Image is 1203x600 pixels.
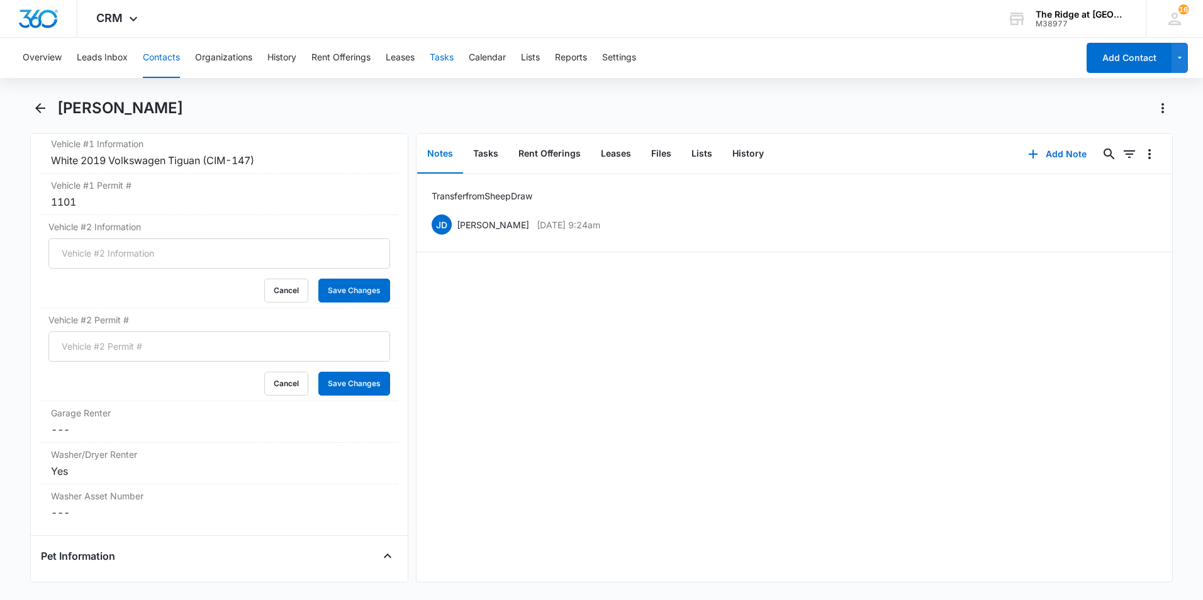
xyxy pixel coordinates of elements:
p: Transfer from Sheep Draw [432,189,532,203]
button: Leases [386,38,415,78]
label: Garage Renter [51,406,388,419]
div: notifications count [1178,4,1189,14]
button: History [722,135,774,174]
button: Save Changes [318,372,390,396]
button: Settings [602,38,636,78]
h1: [PERSON_NAME] [57,99,183,118]
button: Files [641,135,681,174]
button: Tasks [463,135,508,174]
span: 16 [1178,4,1189,14]
button: Lists [681,135,722,174]
input: Vehicle #2 Information [48,238,390,269]
label: Vehicle #2 Information [48,220,390,233]
div: Vehicle #1 Permit #1101 [41,174,398,215]
button: History [267,38,296,78]
button: Cancel [264,372,308,396]
input: Vehicle #2 Permit # [48,331,390,362]
label: Vehicle #1 Permit # [51,179,388,192]
button: Calendar [469,38,506,78]
button: Organizations [195,38,252,78]
p: [PERSON_NAME] [457,218,529,231]
div: Washer Asset Number--- [41,484,398,525]
div: Vehicle #1 InformationWhite 2019 Volkswagen Tiguan (CIM-147) [41,132,398,174]
div: 1101 [51,194,388,209]
label: Washer/Dryer Renter [51,448,388,461]
h4: Pet Information [41,548,115,564]
button: Close [378,546,398,566]
button: Add Note [1016,139,1099,169]
div: Washer/Dryer RenterYes [41,443,398,484]
p: [DATE] 9:24am [537,218,600,231]
div: account id [1036,19,1127,28]
button: Actions [1153,98,1173,118]
div: Garage Renter--- [41,401,398,443]
button: Add Contact [1087,43,1172,73]
button: Search... [1099,144,1119,164]
button: Overview [23,38,62,78]
label: Vehicle #1 Information [51,137,388,150]
button: Filters [1119,144,1139,164]
button: Leases [591,135,641,174]
button: Overflow Menu [1139,144,1160,164]
label: Washer Asset Number [51,489,388,503]
button: Reports [555,38,587,78]
button: Cancel [264,279,308,303]
button: Back [30,98,50,118]
button: Rent Offerings [311,38,371,78]
span: JD [432,214,452,235]
div: White 2019 Volkswagen Tiguan (CIM-147) [51,153,388,168]
div: Yes [51,464,388,479]
span: CRM [96,11,123,25]
div: account name [1036,9,1127,19]
button: Tasks [430,38,454,78]
button: Save Changes [318,279,390,303]
button: Contacts [143,38,180,78]
button: Leads Inbox [77,38,128,78]
label: Vehicle #2 Permit # [48,313,390,326]
button: Rent Offerings [508,135,591,174]
dd: --- [51,505,388,520]
button: Notes [417,135,463,174]
button: Lists [521,38,540,78]
dd: --- [51,422,388,437]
